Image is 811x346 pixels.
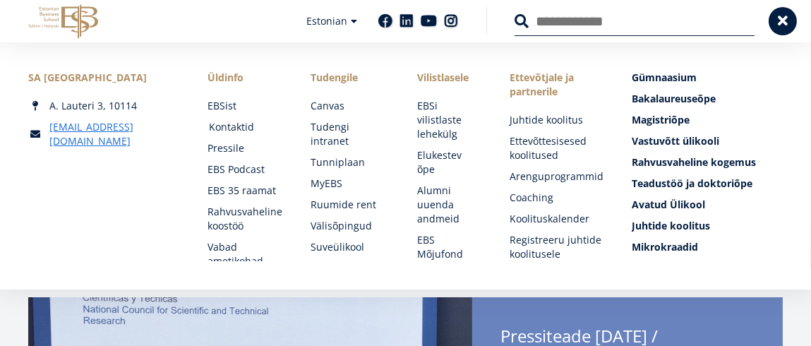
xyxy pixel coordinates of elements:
a: Canvas [311,99,389,113]
a: Facebook [378,14,392,28]
a: Kontaktid [209,120,284,134]
span: Vilistlasele [417,71,481,85]
span: Ettevõtjale ja partnerile [510,71,603,99]
a: Tunniplaan [311,155,389,169]
a: Pressile [208,141,282,155]
span: Juhtide koolitus [632,219,710,232]
a: EBS Mõjufond [417,233,481,261]
span: Bakalaureuseõpe [632,92,716,105]
a: Suveülikool [311,240,389,254]
a: Teadustöö ja doktoriõpe [632,177,783,191]
span: Teadustöö ja doktoriõpe [632,177,752,190]
a: [EMAIL_ADDRESS][DOMAIN_NAME] [49,120,179,148]
a: Magistriõpe [632,113,783,127]
a: Avatud Ülikool [632,198,783,212]
span: Vastuvõtt ülikooli [632,134,719,148]
a: Tudengi intranet [311,120,389,148]
a: Vastuvõtt ülikooli [632,134,783,148]
a: Gümnaasium [632,71,783,85]
a: Instagram [444,14,458,28]
span: Magistriõpe [632,113,690,126]
a: Alumni uuenda andmeid [417,184,481,226]
a: Välisõpingud [311,219,389,233]
a: Linkedin [400,14,414,28]
a: EBS 35 raamat [208,184,282,198]
a: Ruumide rent [311,198,389,212]
span: Avatud Ülikool [632,198,705,211]
a: Rahvusvaheline koostöö [208,205,282,233]
div: A. Lauteri 3, 10114 [28,99,179,113]
a: Juhtide koolitus [510,113,603,127]
a: Coaching [510,191,603,205]
a: Bakalaureuseõpe [632,92,783,106]
a: Mikrokraadid [632,240,783,254]
span: Üldinfo [208,71,282,85]
a: EBSi vilistlaste lehekülg [417,99,481,141]
a: Rahvusvaheline kogemus [632,155,783,169]
a: EBSist [208,99,282,113]
span: Mikrokraadid [632,240,698,253]
a: Tudengile [311,71,389,85]
a: Vabad ametikohad [208,240,282,268]
a: EBS Podcast [208,162,282,177]
a: Arenguprogrammid [510,169,603,184]
span: Rahvusvaheline kogemus [632,155,756,169]
a: Ettevõttesisesed koolitused [510,134,603,162]
a: Registreeru juhtide koolitusele [510,233,603,261]
a: Koolituskalender [510,212,603,226]
div: SA [GEOGRAPHIC_DATA] [28,71,179,85]
a: Elukestev õpe [417,148,481,177]
span: Gümnaasium [632,71,697,84]
a: Youtube [421,14,437,28]
a: Juhtide koolitus [632,219,783,233]
a: MyEBS [311,177,389,191]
